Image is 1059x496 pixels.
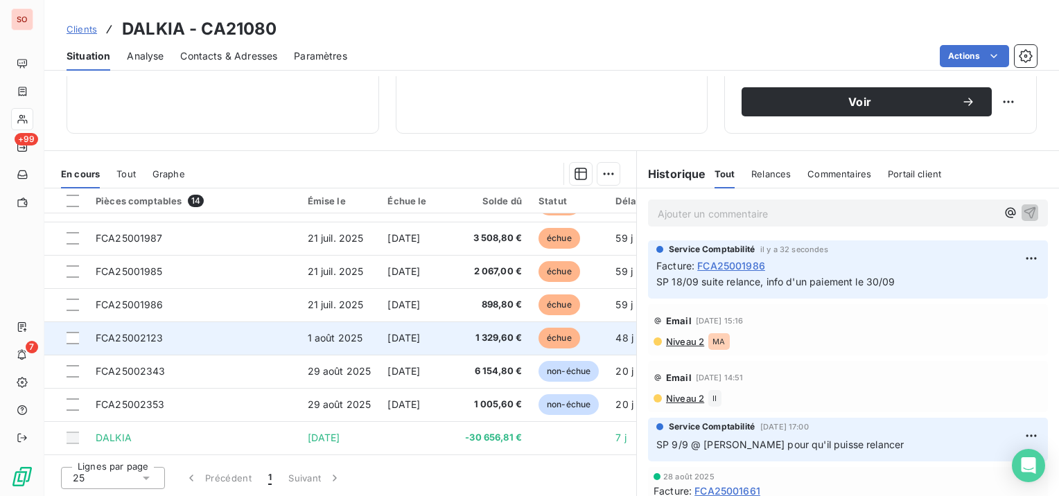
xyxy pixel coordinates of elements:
span: Service Comptabilité [669,420,755,433]
span: II [712,394,717,402]
span: FCA25001986 [697,258,765,273]
span: 21 juil. 2025 [308,299,364,310]
span: SP 18/09 suite relance, info d'un paiement le 30/09 [656,276,895,287]
span: Commentaires [807,168,871,179]
span: 7 [26,341,38,353]
span: FCA25001987 [96,232,163,244]
span: Niveau 2 [665,393,704,404]
div: Pièces comptables [96,195,291,207]
span: Niveau 2 [665,336,704,347]
span: FCA25002343 [96,365,166,377]
span: Email [666,372,692,383]
div: Échue le [387,195,448,206]
span: [DATE] 15:16 [696,317,744,325]
span: Analyse [127,49,164,63]
button: Précédent [176,463,260,493]
span: [DATE] [387,265,420,277]
span: 2 067,00 € [465,265,522,278]
span: il y a 32 secondes [760,245,828,254]
span: Clients [67,24,97,35]
h6: Historique [637,166,706,182]
span: Situation [67,49,110,63]
span: 21 juil. 2025 [308,232,364,244]
span: Email [666,315,692,326]
span: 20 j [615,365,633,377]
span: 1 [268,471,272,485]
span: MA [712,337,725,346]
span: SP 9/9 @ [PERSON_NAME] pour qu'il puisse relancer [656,439,904,450]
span: [DATE] 14:51 [696,373,744,382]
span: Graphe [152,168,185,179]
span: FCA25001986 [96,299,164,310]
span: Relances [751,168,791,179]
button: 1 [260,463,280,493]
h3: DALKIA - CA21080 [122,17,277,42]
span: 6 154,80 € [465,364,522,378]
span: Contacts & Adresses [180,49,277,63]
span: -30 656,81 € [465,431,522,445]
span: DALKIA [96,432,132,443]
div: Open Intercom Messenger [1012,449,1045,482]
img: Logo LeanPay [11,466,33,488]
span: 7 j [615,432,626,443]
span: [DATE] [387,365,420,377]
div: Solde dû [465,195,522,206]
span: 59 j [615,265,633,277]
div: SO [11,8,33,30]
span: Paramètres [294,49,347,63]
span: +99 [15,133,38,145]
span: FCA25002353 [96,398,165,410]
button: Voir [742,87,992,116]
span: échue [539,294,580,315]
div: Émise le [308,195,371,206]
span: 1 329,60 € [465,331,522,345]
div: Statut [539,195,599,206]
span: échue [539,261,580,282]
span: 59 j [615,232,633,244]
span: 1 août 2025 [308,332,363,344]
span: 29 août 2025 [308,398,371,410]
span: non-échue [539,361,599,382]
span: Facture : [656,258,694,273]
span: non-échue [539,394,599,415]
span: Portail client [888,168,941,179]
span: 21 juil. 2025 [308,265,364,277]
span: 1 005,60 € [465,398,522,411]
span: échue [539,328,580,348]
span: 59 j [615,299,633,310]
span: Tout [715,168,735,179]
span: [DATE] [387,299,420,310]
span: Tout [116,168,136,179]
span: 25 [73,471,85,485]
span: 20 j [615,398,633,410]
span: 28 août 2025 [663,472,715,481]
span: FCA25002123 [96,332,164,344]
span: [DATE] 17:00 [760,423,809,431]
a: Clients [67,22,97,36]
span: échue [539,228,580,249]
span: Voir [758,96,961,107]
div: Délai [615,195,653,206]
span: 14 [188,195,204,207]
span: En cours [61,168,100,179]
span: [DATE] [387,232,420,244]
span: FCA25001985 [96,265,163,277]
button: Suivant [280,463,350,493]
span: [DATE] [387,398,420,410]
span: 48 j [615,332,633,344]
span: [DATE] [387,332,420,344]
span: 3 508,80 € [465,231,522,245]
span: [DATE] [308,432,340,443]
span: Service Comptabilité [669,243,755,256]
span: 898,80 € [465,298,522,312]
span: 29 août 2025 [308,365,371,377]
button: Actions [940,45,1009,67]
